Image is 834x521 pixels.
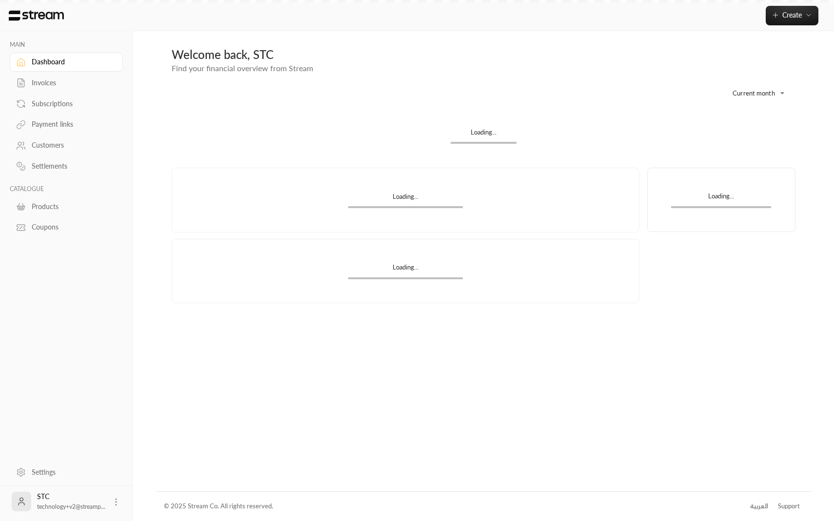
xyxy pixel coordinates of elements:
div: Coupons [32,222,111,232]
div: Payment links [32,119,111,129]
a: Settlements [10,157,123,176]
a: Subscriptions [10,94,123,113]
div: العربية [750,502,768,511]
div: Current month [717,80,791,106]
div: Loading... [348,192,463,206]
p: MAIN [10,41,123,49]
a: Coupons [10,218,123,237]
a: Settings [10,463,123,482]
p: CATALOGUE [10,185,123,193]
div: Welcome back, STC [172,47,795,62]
a: Customers [10,136,123,155]
span: technology+v2@streamp... [37,503,105,510]
a: Products [10,197,123,216]
div: Loading... [451,128,516,142]
div: Subscriptions [32,99,111,109]
div: © 2025 Stream Co. All rights reserved. [164,502,273,511]
div: Settings [32,467,111,477]
a: Invoices [10,74,123,93]
a: Support [774,498,803,515]
div: Loading... [671,192,771,206]
span: Create [782,11,802,19]
div: Products [32,202,111,212]
button: Create [766,6,818,25]
div: STC [37,492,105,511]
div: Dashboard [32,57,111,67]
a: Payment links [10,115,123,134]
div: Loading... [348,263,463,277]
span: Find your financial overview from Stream [172,63,313,73]
div: Invoices [32,78,111,88]
div: Customers [32,140,111,150]
div: Settlements [32,161,111,171]
a: Dashboard [10,53,123,72]
img: Logo [8,10,65,21]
